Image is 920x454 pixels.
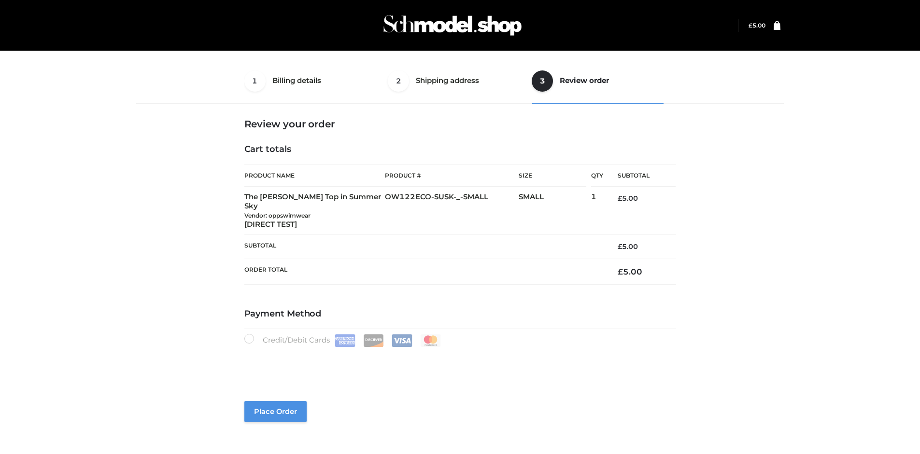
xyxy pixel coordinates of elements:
bdi: 5.00 [749,22,765,29]
span: £ [618,267,623,276]
a: £5.00 [749,22,765,29]
td: 1 [591,187,603,235]
img: Discover [363,334,384,347]
img: Visa [392,334,412,347]
span: £ [618,242,622,251]
th: Size [519,165,586,187]
bdi: 5.00 [618,194,638,203]
th: Qty [591,165,603,187]
label: Credit/Debit Cards [244,334,442,347]
small: Vendor: oppswimwear [244,212,311,219]
h3: Review your order [244,118,676,130]
iframe: Secure payment input frame [242,345,674,380]
th: Product # [385,165,519,187]
img: Schmodel Admin 964 [380,6,525,44]
span: £ [749,22,752,29]
th: Order Total [244,259,604,284]
h4: Cart totals [244,144,676,155]
bdi: 5.00 [618,267,642,276]
img: Mastercard [420,334,441,347]
img: Amex [335,334,355,347]
th: Subtotal [603,165,676,187]
th: Subtotal [244,235,604,259]
td: SMALL [519,187,591,235]
button: Place order [244,401,307,422]
h4: Payment Method [244,309,676,319]
bdi: 5.00 [618,242,638,251]
th: Product Name [244,165,385,187]
td: OW122ECO-SUSK-_-SMALL [385,187,519,235]
span: £ [618,194,622,203]
td: The [PERSON_NAME] Top in Summer Sky [DIRECT TEST] [244,187,385,235]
